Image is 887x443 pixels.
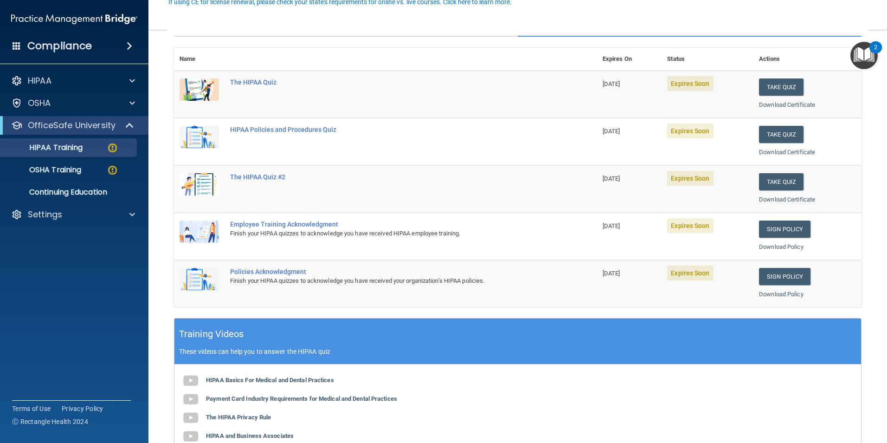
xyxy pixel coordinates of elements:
[107,142,118,154] img: warning-circle.0cc9ac19.png
[28,75,51,86] p: HIPAA
[230,221,551,228] div: Employee Training Acknowledgment
[759,101,815,108] a: Download Certificate
[230,228,551,239] div: Finish your HIPAA quizzes to acknowledge you have received HIPAA employee training.
[6,188,133,197] p: Continuing Education
[597,48,662,71] th: Expires On
[181,409,200,427] img: gray_youtube_icon.38fcd6cc.png
[206,395,397,402] b: Payment Card Industry Requirements for Medical and Dental Practices
[230,126,551,133] div: HIPAA Policies and Procedures Quiz
[27,39,92,52] h4: Compliance
[667,171,713,186] span: Expires Soon
[667,218,713,233] span: Expires Soon
[28,98,51,109] p: OSHA
[759,243,803,250] a: Download Policy
[6,143,83,152] p: HIPAA Training
[11,98,135,109] a: OSHA
[107,164,118,176] img: warning-circle.0cc9ac19.png
[759,149,815,156] a: Download Certificate
[759,78,803,96] button: Take Quiz
[230,78,551,86] div: The HIPAA Quiz
[850,42,878,69] button: Open Resource Center, 2 new notifications
[12,417,88,426] span: Ⓒ Rectangle Health 2024
[759,221,810,238] a: Sign Policy
[667,266,713,280] span: Expires Soon
[603,270,620,277] span: [DATE]
[12,404,51,413] a: Terms of Use
[603,128,620,135] span: [DATE]
[206,414,271,421] b: The HIPAA Privacy Rule
[759,268,810,285] a: Sign Policy
[179,348,856,355] p: These videos can help you to answer the HIPAA quiz
[179,326,244,342] h5: Training Videos
[667,76,713,91] span: Expires Soon
[603,80,620,87] span: [DATE]
[759,291,803,298] a: Download Policy
[662,48,753,71] th: Status
[603,175,620,182] span: [DATE]
[759,126,803,143] button: Take Quiz
[6,165,81,175] p: OSHA Training
[230,173,551,181] div: The HIPAA Quiz #2
[11,75,135,86] a: HIPAA
[28,120,116,131] p: OfficeSafe University
[206,377,334,384] b: HIPAA Basics For Medical and Dental Practices
[181,390,200,409] img: gray_youtube_icon.38fcd6cc.png
[753,48,861,71] th: Actions
[11,209,135,220] a: Settings
[603,222,620,229] span: [DATE]
[28,209,62,220] p: Settings
[11,120,135,131] a: OfficeSafe University
[62,404,103,413] a: Privacy Policy
[874,47,877,59] div: 2
[174,48,225,71] th: Name
[206,432,294,439] b: HIPAA and Business Associates
[759,196,815,203] a: Download Certificate
[230,275,551,287] div: Finish your HIPAA quizzes to acknowledge you have received your organization’s HIPAA policies.
[230,268,551,275] div: Policies Acknowledgment
[181,371,200,390] img: gray_youtube_icon.38fcd6cc.png
[759,173,803,190] button: Take Quiz
[667,124,713,138] span: Expires Soon
[11,10,137,28] img: PMB logo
